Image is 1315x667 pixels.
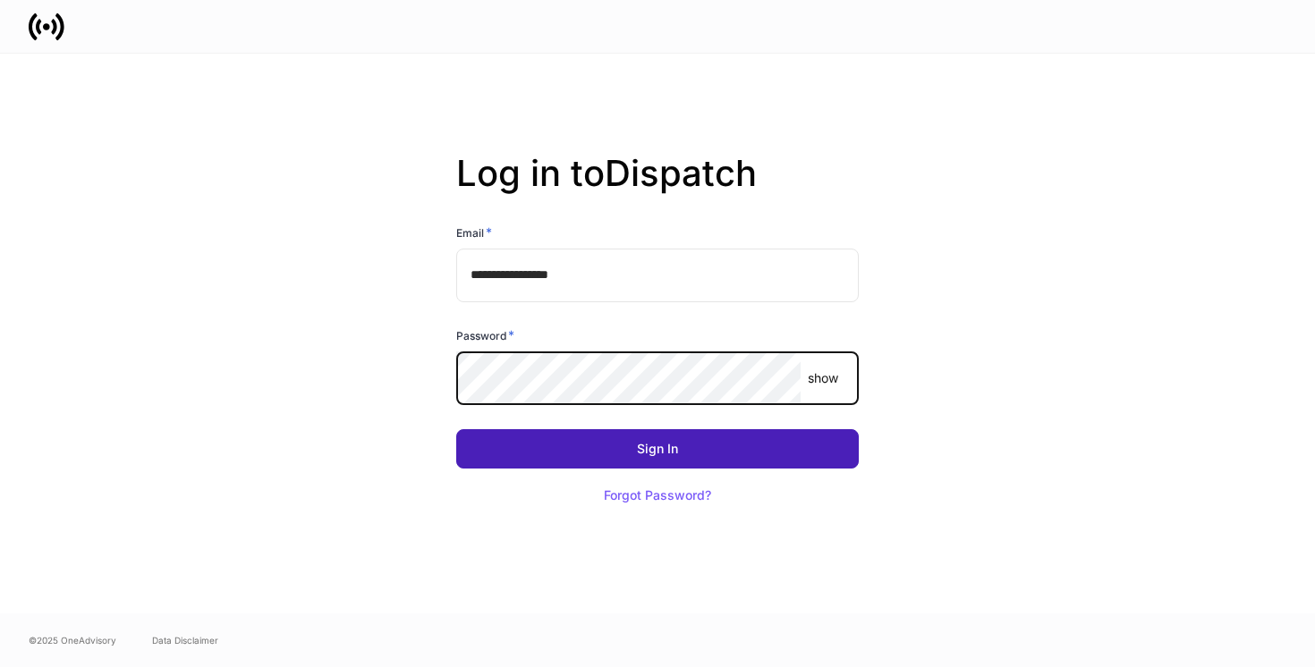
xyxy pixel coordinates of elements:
[637,443,678,455] div: Sign In
[456,152,859,224] h2: Log in to Dispatch
[456,224,492,241] h6: Email
[456,326,514,344] h6: Password
[29,633,116,647] span: © 2025 OneAdvisory
[581,476,734,515] button: Forgot Password?
[604,489,711,502] div: Forgot Password?
[808,369,838,387] p: show
[456,429,859,469] button: Sign In
[152,633,218,647] a: Data Disclaimer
